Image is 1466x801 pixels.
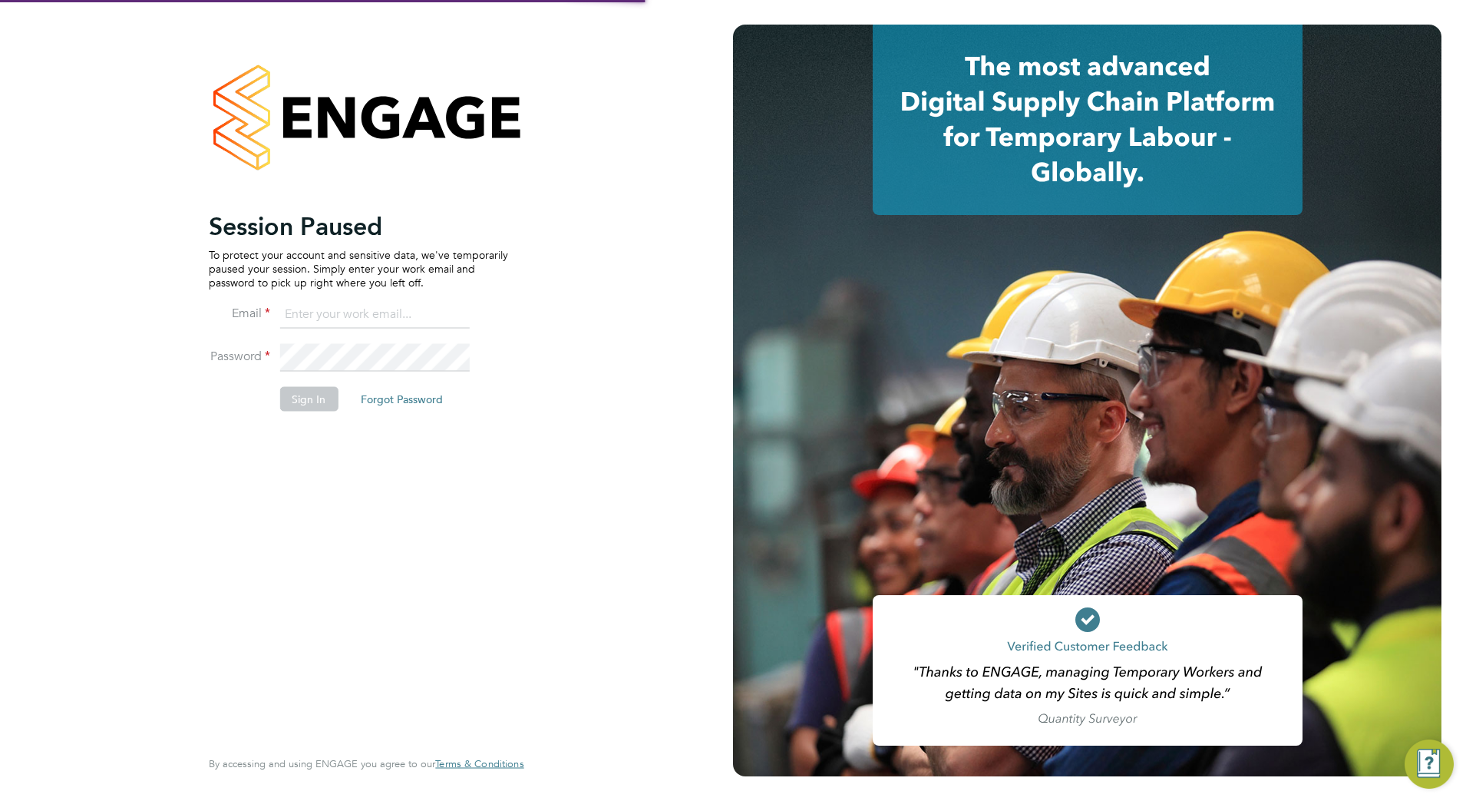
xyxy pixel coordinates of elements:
[435,757,523,770] span: Terms & Conditions
[209,757,523,770] span: By accessing and using ENGAGE you agree to our
[435,758,523,770] a: Terms & Conditions
[1405,740,1454,789] button: Engage Resource Center
[279,301,469,329] input: Enter your work email...
[348,386,455,411] button: Forgot Password
[209,305,270,321] label: Email
[209,247,508,290] p: To protect your account and sensitive data, we've temporarily paused your session. Simply enter y...
[279,386,338,411] button: Sign In
[209,348,270,364] label: Password
[209,210,508,241] h2: Session Paused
